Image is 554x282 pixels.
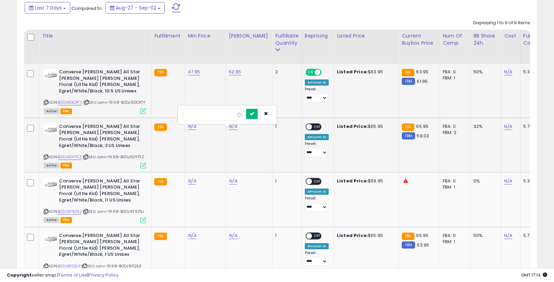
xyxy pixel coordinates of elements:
div: Min Price [188,32,223,40]
div: FBM: 3 [443,130,465,136]
strong: Copyright [7,272,32,278]
div: 0% [473,178,496,184]
div: 5.77 [523,123,547,130]
a: N/A [229,232,237,239]
a: B0DJ6DCRTY [58,100,82,105]
b: Converse [PERSON_NAME] All Star [PERSON_NAME] [PERSON_NAME] Floral (Little Kid) [PERSON_NAME], Eg... [59,178,142,205]
div: [PERSON_NAME] [229,32,269,40]
b: Converse [PERSON_NAME] All Star [PERSON_NAME] [PERSON_NAME] Floral (Little Kid) [PERSON_NAME], Eg... [59,123,142,150]
div: FBA: 0 [443,178,465,184]
a: N/A [504,232,512,239]
div: 2 [275,69,296,75]
small: FBA [402,69,414,76]
span: FBA [60,217,72,223]
a: N/A [188,232,196,239]
span: All listings currently available for purchase on Amazon [44,163,59,168]
button: Aug-27 - Sep-02 [105,2,165,14]
span: 61.95 [417,78,428,85]
a: N/A [188,178,196,184]
div: ASIN: [44,178,146,222]
a: 62.95 [229,69,241,75]
b: Listed Price: [337,232,368,239]
div: Amazon AI [305,189,329,195]
small: FBM [402,132,415,139]
div: Listed Price [337,32,396,40]
small: FBA [154,233,167,240]
b: Converse [PERSON_NAME] All Star [PERSON_NAME] [PERSON_NAME] Floral (Little Kid) [PERSON_NAME], Eg... [59,69,142,96]
img: 31iSg0vsODL._SL40_.jpg [44,69,57,79]
div: Fulfillable Quantity [275,32,299,47]
a: N/A [229,178,237,184]
div: FBA: 0 [443,123,465,130]
span: Compared to: [71,5,103,12]
a: N/A [229,123,237,130]
small: FBA [402,233,414,240]
div: FBM: 1 [443,184,465,190]
a: N/A [504,178,512,184]
span: | SKU: conv-19.98-B0DJ6F925J [83,209,144,214]
span: FBA [60,163,72,168]
div: $69.95 [337,178,394,184]
div: Num of Comp. [443,32,468,47]
b: Listed Price: [337,123,368,130]
div: FBM: 1 [443,239,465,245]
img: 31iSg0vsODL._SL40_.jpg [44,178,57,188]
div: 1 [275,123,296,130]
span: OFF [320,70,331,75]
div: 5.37 [523,69,547,75]
div: 1 [275,233,296,239]
div: ASIN: [44,123,146,168]
small: FBM [402,241,415,249]
span: All listings currently available for purchase on Amazon [44,217,59,223]
div: 5.37 [523,178,547,184]
div: 50% [473,233,496,239]
div: FBA: 0 [443,69,465,75]
a: B0DJ6F925J [58,209,82,214]
div: Cost [504,32,517,40]
a: N/A [504,123,512,130]
div: seller snap | | [7,272,118,279]
div: Preset: [305,251,329,266]
span: OFF [312,233,323,239]
div: Preset: [305,142,329,157]
div: Repricing [305,32,331,40]
img: 31iSg0vsODL._SL40_.jpg [44,233,57,243]
a: N/A [504,69,512,75]
small: FBA [154,123,167,131]
div: Amazon AI [305,134,329,140]
b: Listed Price: [337,178,368,184]
small: FBA [154,178,167,185]
div: Preset: [305,87,329,102]
b: Converse [PERSON_NAME] All Star [PERSON_NAME] [PERSON_NAME] Floral (Little Kid) [PERSON_NAME], Eg... [59,233,142,259]
div: $65.95 [337,123,394,130]
div: Displaying 1 to 9 of 9 items [473,20,530,26]
span: Last 7 Days [35,4,62,11]
span: | SKU: conv-19.98-B0DJ6DYTFZ [83,154,144,160]
span: 59.03 [417,133,429,139]
div: BB Share 24h. [473,32,498,47]
div: Fulfillment [154,32,182,40]
div: Amazon AI [305,79,329,86]
div: 1 [275,178,296,184]
span: Aug-27 - Sep-02 [116,4,156,11]
div: FBA: 0 [443,233,465,239]
a: 47.95 [188,69,200,75]
span: 63.95 [416,69,428,75]
a: Terms of Use [58,272,87,278]
span: 65.95 [416,232,428,239]
a: Privacy Policy [88,272,118,278]
button: Last 7 Days [25,2,70,14]
span: ON [306,70,315,75]
span: FBA [60,108,72,114]
div: $63.95 [337,69,394,75]
small: FBM [402,78,415,85]
span: 65.95 [416,123,428,130]
div: 50% [473,69,496,75]
b: Listed Price: [337,69,368,75]
span: All listings currently available for purchase on Amazon [44,108,59,114]
small: FBA [402,123,414,131]
div: FBM: 1 [443,75,465,81]
div: 32% [473,123,496,130]
a: B0DJ6DYTFZ [58,154,82,160]
small: FBA [154,69,167,76]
